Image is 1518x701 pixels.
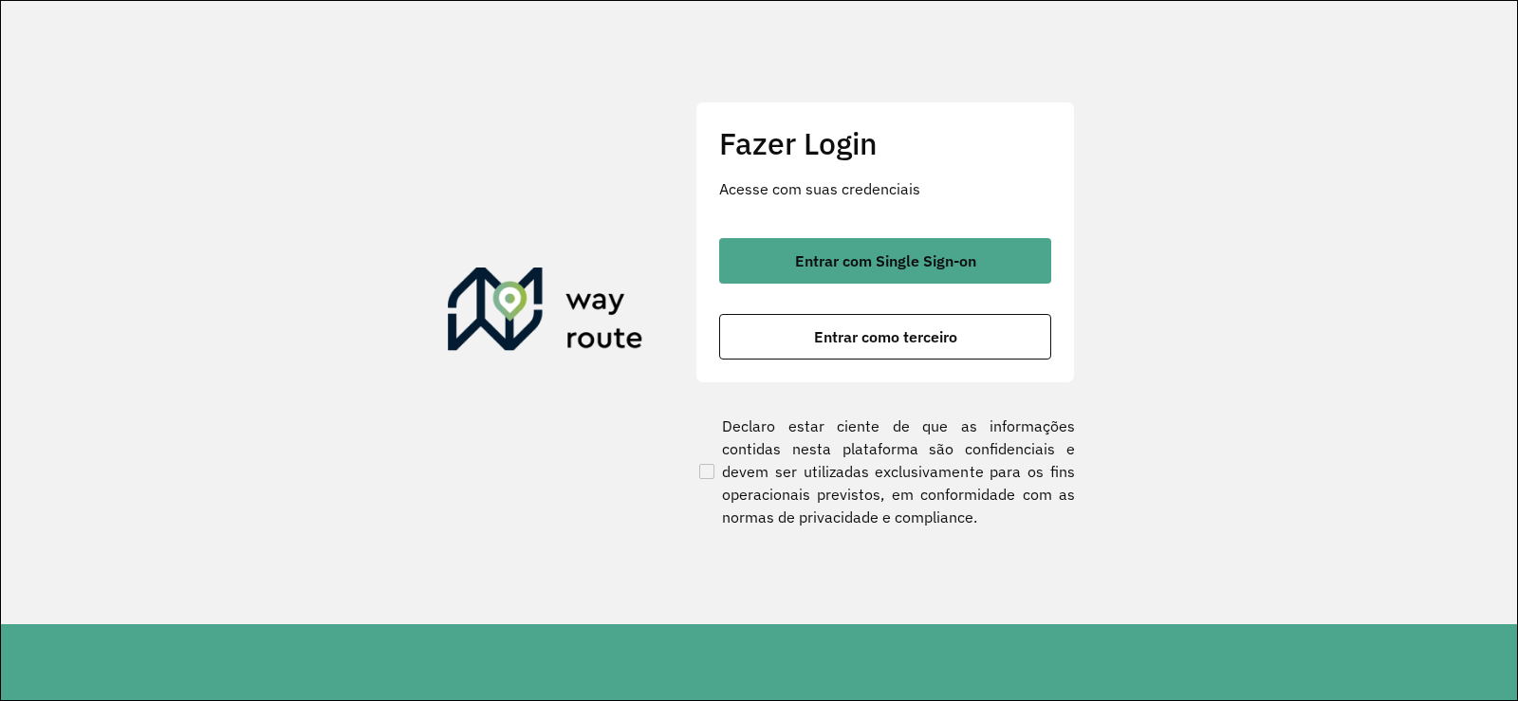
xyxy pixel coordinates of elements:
[448,267,643,359] img: Roteirizador AmbevTech
[719,314,1051,360] button: button
[719,125,1051,161] h2: Fazer Login
[695,415,1075,528] label: Declaro estar ciente de que as informações contidas nesta plataforma são confidenciais e devem se...
[719,238,1051,284] button: button
[814,329,957,344] span: Entrar como terceiro
[795,253,976,268] span: Entrar com Single Sign-on
[719,177,1051,200] p: Acesse com suas credenciais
